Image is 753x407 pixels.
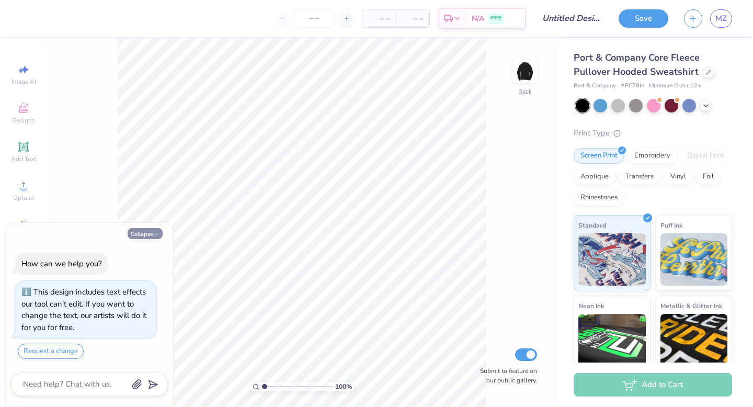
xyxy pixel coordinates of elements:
[11,155,36,163] span: Add Text
[574,190,624,206] div: Rhinestones
[12,77,36,86] span: Image AI
[12,116,35,125] span: Designs
[574,51,700,78] span: Port & Company Core Fleece Pullover Hooded Sweatshirt
[680,148,731,164] div: Digital Print
[578,220,606,231] span: Standard
[574,148,624,164] div: Screen Print
[578,300,604,311] span: Neon Ink
[710,9,732,28] a: MZ
[515,61,535,82] img: Back
[660,300,722,311] span: Metallic & Glitter Ink
[649,82,701,91] span: Minimum Order: 12 +
[660,314,728,366] img: Metallic & Glitter Ink
[578,314,646,366] img: Neon Ink
[369,13,390,24] span: – –
[619,9,668,28] button: Save
[574,127,732,139] div: Print Type
[13,194,34,202] span: Upload
[715,13,727,25] span: MZ
[18,344,84,359] button: Request a change
[534,8,611,29] input: Untitled Design
[294,9,335,28] input: – –
[402,13,423,24] span: – –
[335,382,352,391] span: 100 %
[660,220,682,231] span: Puff Ink
[21,287,146,333] div: This design includes text effects our tool can't edit. If you want to change the text, our artist...
[664,169,693,185] div: Vinyl
[474,366,537,385] label: Submit to feature on our public gallery.
[518,87,532,96] div: Back
[128,228,163,239] button: Collapse
[621,82,644,91] span: # PC78H
[574,169,615,185] div: Applique
[490,15,501,22] span: FREE
[21,258,102,269] div: How can we help you?
[619,169,660,185] div: Transfers
[627,148,677,164] div: Embroidery
[574,82,616,91] span: Port & Company
[696,169,721,185] div: Foil
[660,233,728,286] img: Puff Ink
[578,233,646,286] img: Standard
[472,13,484,24] span: N/A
